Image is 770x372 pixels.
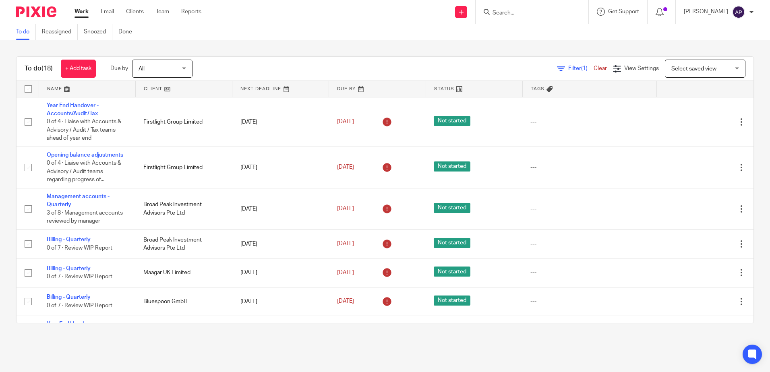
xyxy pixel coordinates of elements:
[47,152,123,158] a: Opening balance adjustments
[118,24,138,40] a: Done
[594,66,607,71] a: Clear
[47,274,112,279] span: 0 of 7 · Review WIP Report
[110,64,128,72] p: Due by
[47,160,121,182] span: 0 of 4 · Liaise with Accounts & Advisory / Audit teams regarding progress of...
[61,60,96,78] a: + Add task
[732,6,745,19] img: svg%3E
[608,9,639,14] span: Get Support
[101,8,114,16] a: Email
[135,147,232,188] td: Firstlight Group Limited
[42,24,78,40] a: Reassigned
[434,203,470,213] span: Not started
[135,97,232,147] td: Firstlight Group Limited
[232,147,329,188] td: [DATE]
[47,266,91,271] a: Billing - Quarterly
[135,287,232,316] td: Bluespoon GmbH
[47,294,91,300] a: Billing - Quarterly
[232,229,329,258] td: [DATE]
[126,8,144,16] a: Clients
[434,296,470,306] span: Not started
[337,270,354,275] span: [DATE]
[337,299,354,304] span: [DATE]
[84,24,112,40] a: Snoozed
[684,8,728,16] p: [PERSON_NAME]
[135,316,232,365] td: Mogo Holdings UK Ltd
[25,64,53,73] h1: To do
[16,24,36,40] a: To do
[135,188,232,229] td: Broad Peak Investment Advisors Pte Ltd
[47,237,91,242] a: Billing - Quarterly
[337,206,354,212] span: [DATE]
[47,103,99,116] a: Year End Handover - Accounts/Audit/Tax
[232,97,329,147] td: [DATE]
[434,267,470,277] span: Not started
[434,116,470,126] span: Not started
[135,229,232,258] td: Broad Peak Investment Advisors Pte Ltd
[47,321,99,335] a: Year End Handover - Accounts/Audit/Tax
[139,66,145,72] span: All
[530,240,648,248] div: ---
[156,8,169,16] a: Team
[530,118,648,126] div: ---
[337,119,354,124] span: [DATE]
[47,194,110,207] a: Management accounts - Quarterly
[41,65,53,72] span: (18)
[47,210,123,224] span: 3 of 8 · Management accounts reviewed by manager
[47,119,121,141] span: 0 of 4 · Liaise with Accounts & Advisory / Audit / Tax teams ahead of year end
[232,287,329,316] td: [DATE]
[337,165,354,170] span: [DATE]
[16,6,56,17] img: Pixie
[47,245,112,251] span: 0 of 7 · Review WIP Report
[232,188,329,229] td: [DATE]
[530,298,648,306] div: ---
[568,66,594,71] span: Filter
[531,87,544,91] span: Tags
[434,238,470,248] span: Not started
[671,66,716,72] span: Select saved view
[232,316,329,365] td: [DATE]
[75,8,89,16] a: Work
[232,258,329,287] td: [DATE]
[135,258,232,287] td: Maagar UK Limited
[492,10,564,17] input: Search
[337,241,354,247] span: [DATE]
[530,163,648,172] div: ---
[47,303,112,308] span: 0 of 7 · Review WIP Report
[181,8,201,16] a: Reports
[530,269,648,277] div: ---
[581,66,588,71] span: (1)
[530,205,648,213] div: ---
[624,66,659,71] span: View Settings
[434,161,470,172] span: Not started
